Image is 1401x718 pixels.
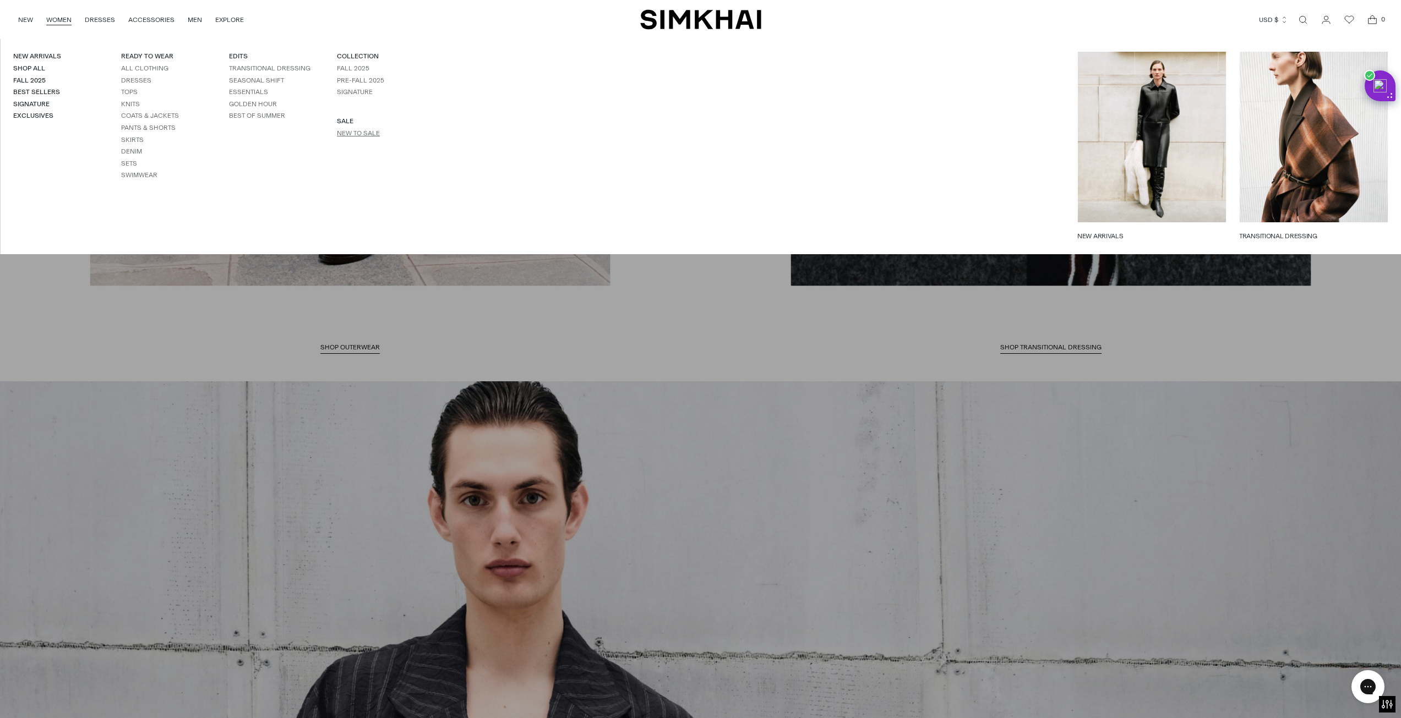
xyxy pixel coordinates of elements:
a: MEN [188,8,202,32]
button: USD $ [1259,8,1288,32]
iframe: Gorgias live chat messenger [1346,666,1390,707]
a: WOMEN [46,8,72,32]
a: ACCESSORIES [128,8,175,32]
a: SIMKHAI [640,9,761,30]
a: EXPLORE [215,8,244,32]
a: Open cart modal [1361,9,1383,31]
span: 0 [1378,14,1388,24]
a: Wishlist [1338,9,1360,31]
a: NEW [18,8,33,32]
iframe: Sign Up via Text for Offers [9,676,111,709]
a: Open search modal [1292,9,1314,31]
a: DRESSES [85,8,115,32]
a: Go to the account page [1315,9,1337,31]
